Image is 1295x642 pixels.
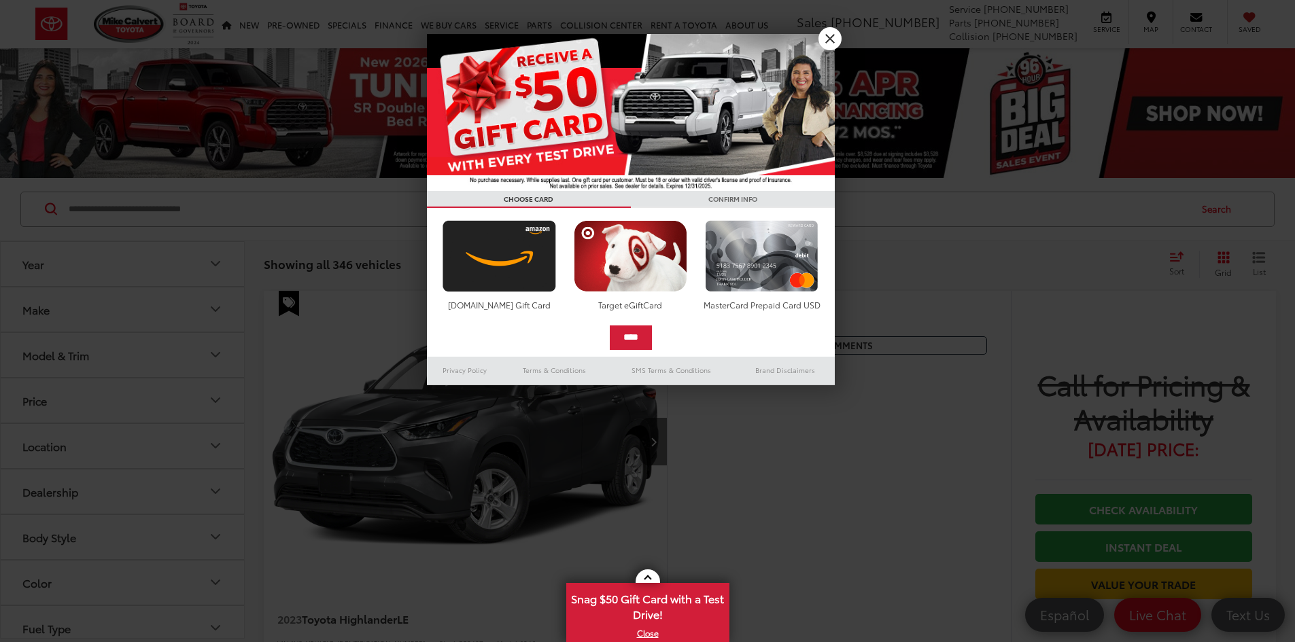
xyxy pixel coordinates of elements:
div: Target eGiftCard [570,299,691,310]
img: mastercard.png [702,220,822,292]
h3: CONFIRM INFO [631,191,835,208]
a: Terms & Conditions [502,362,606,378]
img: amazoncard.png [439,220,559,292]
a: Privacy Policy [427,362,503,378]
h3: CHOOSE CARD [427,191,631,208]
span: Snag $50 Gift Card with a Test Drive! [568,584,728,626]
a: Brand Disclaimers [736,362,835,378]
img: targetcard.png [570,220,691,292]
img: 55838_top_625864.jpg [427,34,835,191]
div: [DOMAIN_NAME] Gift Card [439,299,559,310]
a: SMS Terms & Conditions [607,362,736,378]
div: MasterCard Prepaid Card USD [702,299,822,310]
